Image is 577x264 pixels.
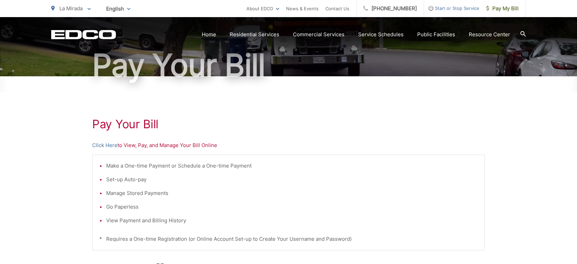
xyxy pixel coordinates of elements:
a: Resource Center [469,30,510,39]
p: to View, Pay, and Manage Your Bill Online [92,141,485,149]
span: English [101,3,136,15]
li: Manage Stored Payments [106,189,478,197]
a: Contact Us [325,4,349,13]
span: La Mirada [59,5,83,12]
li: View Payment and Billing History [106,216,478,225]
h1: Pay Your Bill [51,48,526,82]
a: Residential Services [230,30,279,39]
h1: Pay Your Bill [92,117,485,131]
span: Pay My Bill [486,4,519,13]
li: Make a One-time Payment or Schedule a One-time Payment [106,162,478,170]
p: * Requires a One-time Registration (or Online Account Set-up to Create Your Username and Password) [99,235,478,243]
a: News & Events [286,4,319,13]
a: Service Schedules [358,30,404,39]
a: EDCD logo. Return to the homepage. [51,30,116,39]
a: Public Facilities [417,30,455,39]
li: Go Paperless [106,203,478,211]
a: About EDCO [247,4,279,13]
a: Commercial Services [293,30,344,39]
a: Home [202,30,216,39]
a: Click Here [92,141,117,149]
li: Set-up Auto-pay [106,175,478,184]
